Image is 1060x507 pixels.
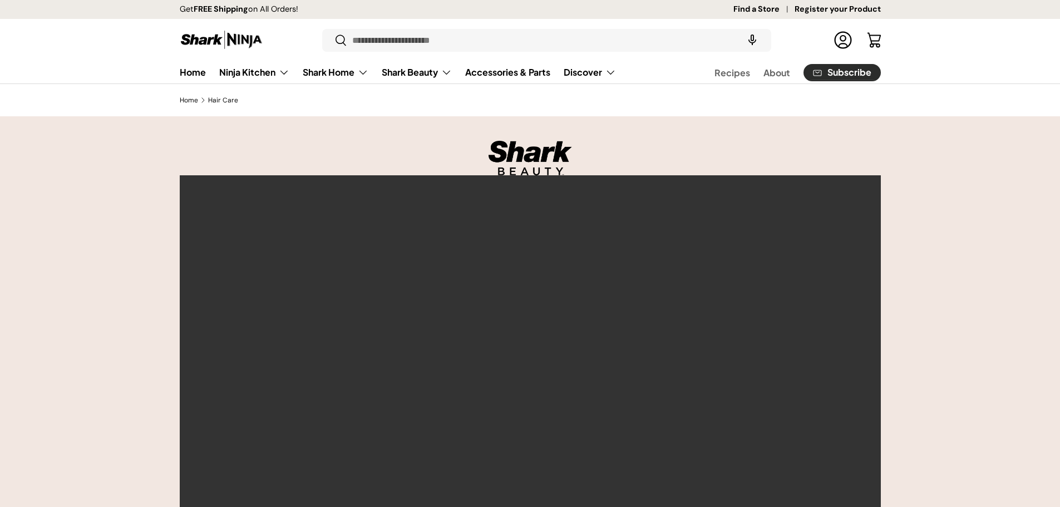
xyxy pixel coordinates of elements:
speech-search-button: Search by voice [734,28,770,52]
span: Subscribe [827,68,871,77]
a: Shark Home [303,61,368,83]
summary: Shark Beauty [375,61,458,83]
summary: Shark Home [296,61,375,83]
summary: Discover [557,61,623,83]
a: Register your Product [795,3,881,16]
nav: Primary [180,61,616,83]
a: Discover [564,61,616,83]
nav: Secondary [688,61,881,83]
a: Accessories & Parts [465,61,550,83]
a: About [763,62,790,83]
img: Shark Ninja Philippines [180,29,263,51]
a: Recipes [714,62,750,83]
a: Hair Care [208,97,238,104]
a: Ninja Kitchen [219,61,289,83]
a: Shark Beauty [382,61,452,83]
a: Subscribe [803,64,881,81]
strong: FREE Shipping [194,4,248,14]
summary: Ninja Kitchen [213,61,296,83]
nav: Breadcrumbs [180,95,881,105]
a: Home [180,97,198,104]
a: Find a Store [733,3,795,16]
a: Home [180,61,206,83]
p: Get on All Orders! [180,3,298,16]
